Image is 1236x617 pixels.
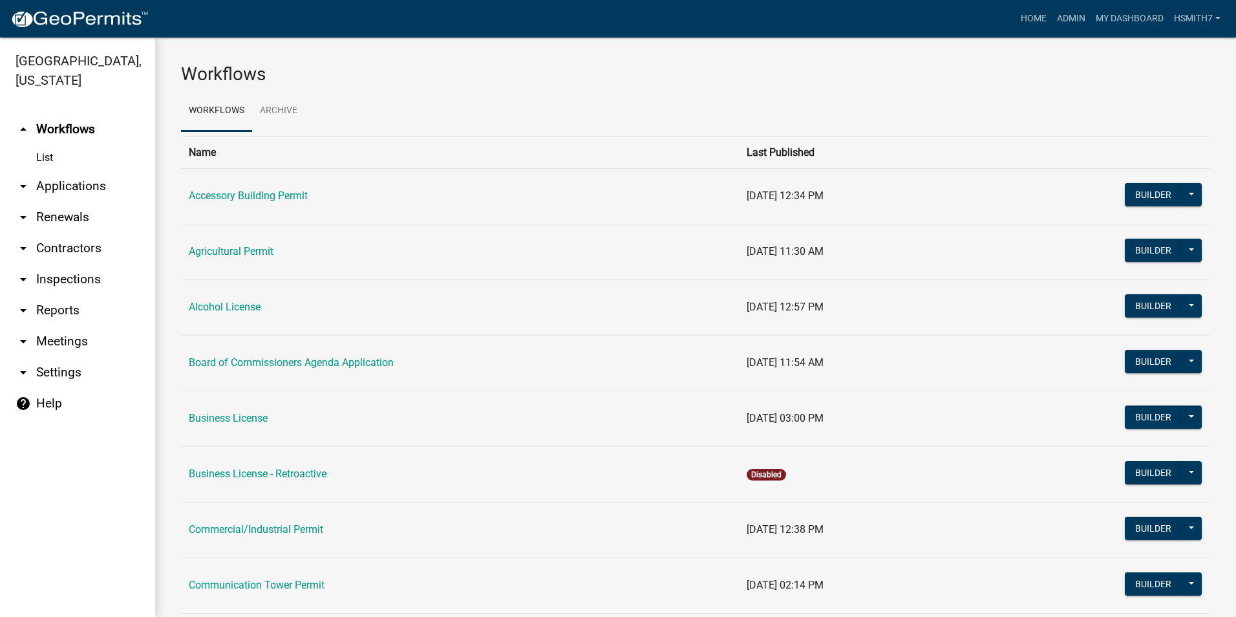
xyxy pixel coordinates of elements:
[1125,294,1182,318] button: Builder
[1125,461,1182,484] button: Builder
[189,245,273,257] a: Agricultural Permit
[747,412,824,424] span: [DATE] 03:00 PM
[189,301,261,313] a: Alcohol License
[1125,239,1182,262] button: Builder
[1169,6,1226,31] a: hsmith7
[189,468,326,480] a: Business License - Retroactive
[252,91,305,132] a: Archive
[1125,572,1182,596] button: Builder
[1016,6,1052,31] a: Home
[16,122,31,137] i: arrow_drop_up
[1052,6,1091,31] a: Admin
[747,245,824,257] span: [DATE] 11:30 AM
[16,241,31,256] i: arrow_drop_down
[189,356,394,369] a: Board of Commissioners Agenda Application
[189,189,308,202] a: Accessory Building Permit
[16,334,31,349] i: arrow_drop_down
[1125,406,1182,429] button: Builder
[189,523,323,536] a: Commercial/Industrial Permit
[189,412,268,424] a: Business License
[1125,350,1182,373] button: Builder
[16,396,31,411] i: help
[1091,6,1169,31] a: My Dashboard
[747,469,786,481] span: Disabled
[189,579,325,591] a: Communication Tower Permit
[747,523,824,536] span: [DATE] 12:38 PM
[1125,517,1182,540] button: Builder
[181,91,252,132] a: Workflows
[16,303,31,318] i: arrow_drop_down
[739,136,973,168] th: Last Published
[747,189,824,202] span: [DATE] 12:34 PM
[181,136,739,168] th: Name
[16,365,31,380] i: arrow_drop_down
[747,356,824,369] span: [DATE] 11:54 AM
[181,63,1210,85] h3: Workflows
[16,272,31,287] i: arrow_drop_down
[1125,183,1182,206] button: Builder
[747,579,824,591] span: [DATE] 02:14 PM
[747,301,824,313] span: [DATE] 12:57 PM
[16,179,31,194] i: arrow_drop_down
[16,210,31,225] i: arrow_drop_down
